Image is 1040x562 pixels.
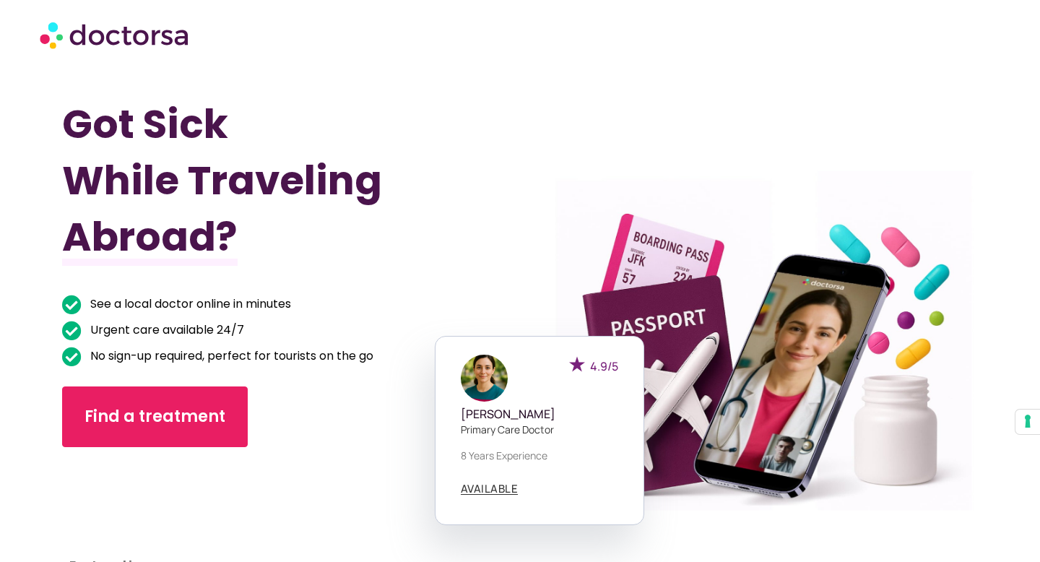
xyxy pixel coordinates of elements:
a: Find a treatment [62,386,248,447]
a: AVAILABLE [461,483,519,495]
span: AVAILABLE [461,483,519,494]
button: Your consent preferences for tracking technologies [1015,410,1040,434]
h1: Got Sick While Traveling Abroad? [62,96,451,265]
p: Primary care doctor [461,422,618,437]
span: See a local doctor online in minutes [87,294,291,314]
span: Find a treatment [84,405,225,428]
p: 8 years experience [461,448,618,463]
span: Urgent care available 24/7 [87,320,244,340]
span: No sign-up required, perfect for tourists on the go [87,346,373,366]
span: 4.9/5 [590,358,618,374]
h5: [PERSON_NAME] [461,407,618,421]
